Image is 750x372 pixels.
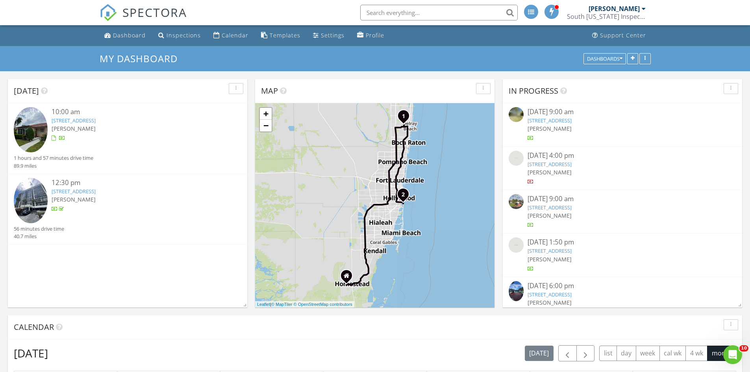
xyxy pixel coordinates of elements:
[100,52,184,65] a: My Dashboard
[403,194,408,199] div: 2049 S Ocean Dr 706, Hallandale Beach, FL 33009
[509,151,524,166] img: streetview
[509,281,736,316] a: [DATE] 6:00 pm [STREET_ADDRESS] [PERSON_NAME]
[14,162,93,170] div: 89.9 miles
[261,85,278,96] span: Map
[270,31,300,39] div: Templates
[599,346,617,361] button: list
[509,107,736,142] a: [DATE] 9:00 am [STREET_ADDRESS] [PERSON_NAME]
[707,346,736,361] button: month
[113,31,146,39] div: Dashboard
[528,151,717,161] div: [DATE] 4:00 pm
[258,28,304,43] a: Templates
[210,28,252,43] a: Calendar
[260,108,272,120] a: Zoom in
[321,31,344,39] div: Settings
[528,299,572,306] span: [PERSON_NAME]
[14,85,39,96] span: [DATE]
[528,125,572,132] span: [PERSON_NAME]
[271,302,293,307] a: © MapTiler
[52,117,96,124] a: [STREET_ADDRESS]
[14,107,241,170] a: 10:00 am [STREET_ADDRESS] [PERSON_NAME] 1 hours and 57 minutes drive time 89.9 miles
[528,212,572,219] span: [PERSON_NAME]
[100,4,117,21] img: The Best Home Inspection Software - Spectora
[528,291,572,298] a: [STREET_ADDRESS]
[528,204,572,211] a: [STREET_ADDRESS]
[260,120,272,131] a: Zoom out
[100,11,187,27] a: SPECTORA
[14,225,64,233] div: 56 minutes drive time
[14,154,93,162] div: 1 hours and 57 minutes drive time
[402,114,405,119] i: 1
[101,28,149,43] a: Dashboard
[509,151,736,186] a: [DATE] 4:00 pm [STREET_ADDRESS] [PERSON_NAME]
[509,107,524,122] img: streetview
[222,31,248,39] div: Calendar
[155,28,204,43] a: Inspections
[600,31,646,39] div: Support Center
[402,192,405,198] i: 2
[14,107,48,152] img: 9364176%2Freports%2F4084bb09-152f-46e2-9424-d985762aa63a%2Fcover_photos%2F6H1SFwr2zdCjcN3JfxTH%2F...
[528,117,572,124] a: [STREET_ADDRESS]
[14,178,48,223] img: 9372872%2Fcover_photos%2FAMVp52R46DUzBfH5p48i%2Fsmall.jpg
[294,302,352,307] a: © OpenStreetMap contributors
[528,247,572,254] a: [STREET_ADDRESS]
[346,276,351,280] div: 20120 SW 324th St, Homestead FL 33030
[14,345,48,361] h2: [DATE]
[528,161,572,168] a: [STREET_ADDRESS]
[528,281,717,291] div: [DATE] 6:00 pm
[14,178,241,241] a: 12:30 pm [STREET_ADDRESS] [PERSON_NAME] 56 minutes drive time 40.7 miles
[14,233,64,240] div: 40.7 miles
[366,31,384,39] div: Profile
[528,237,717,247] div: [DATE] 1:50 pm
[509,194,736,229] a: [DATE] 9:00 am [STREET_ADDRESS] [PERSON_NAME]
[525,346,554,361] button: [DATE]
[167,31,201,39] div: Inspections
[404,116,408,120] div: 4810 NW 4th St C, Delray Beach, FL 33445
[257,302,270,307] a: Leaflet
[583,53,626,64] button: Dashboards
[589,28,649,43] a: Support Center
[122,4,187,20] span: SPECTORA
[509,194,524,209] img: streetview
[723,345,742,364] iframe: Intercom live chat
[360,5,518,20] input: Search everything...
[255,301,354,308] div: |
[617,346,636,361] button: day
[509,281,524,301] img: 9331412%2Fcover_photos%2F6l3czSHBC0Q34810pWqs%2Fsmall.jpg
[310,28,348,43] a: Settings
[587,56,622,61] div: Dashboards
[14,322,54,332] span: Calendar
[528,168,572,176] span: [PERSON_NAME]
[528,194,717,204] div: [DATE] 9:00 am
[52,125,96,132] span: [PERSON_NAME]
[509,237,736,272] a: [DATE] 1:50 pm [STREET_ADDRESS] [PERSON_NAME]
[528,107,717,117] div: [DATE] 9:00 am
[659,346,686,361] button: cal wk
[509,85,558,96] span: In Progress
[558,345,577,361] button: Previous month
[636,346,660,361] button: week
[685,346,707,361] button: 4 wk
[576,345,595,361] button: Next month
[52,196,96,203] span: [PERSON_NAME]
[52,188,96,195] a: [STREET_ADDRESS]
[52,107,222,117] div: 10:00 am
[509,237,524,252] img: streetview
[567,13,646,20] div: South Florida Inspectors
[739,345,748,352] span: 10
[589,5,640,13] div: [PERSON_NAME]
[528,255,572,263] span: [PERSON_NAME]
[52,178,222,188] div: 12:30 pm
[354,28,387,43] a: Profile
